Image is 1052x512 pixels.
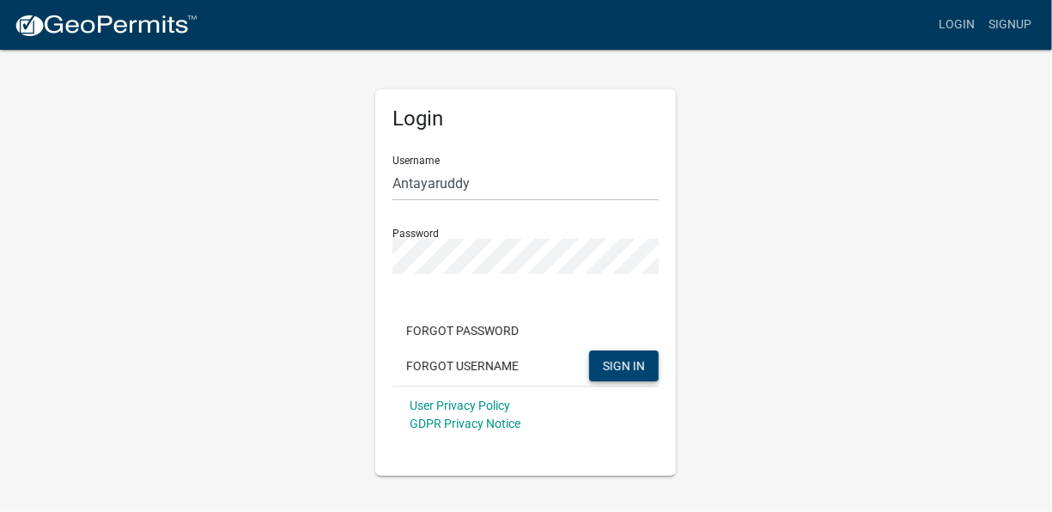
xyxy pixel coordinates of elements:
button: SIGN IN [589,350,659,381]
button: Forgot Username [392,350,532,381]
span: SIGN IN [603,358,645,372]
button: Forgot Password [392,315,532,346]
a: User Privacy Policy [410,399,510,412]
a: GDPR Privacy Notice [410,417,520,430]
a: Signup [982,9,1038,41]
a: Login [932,9,982,41]
h5: Login [392,107,659,131]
